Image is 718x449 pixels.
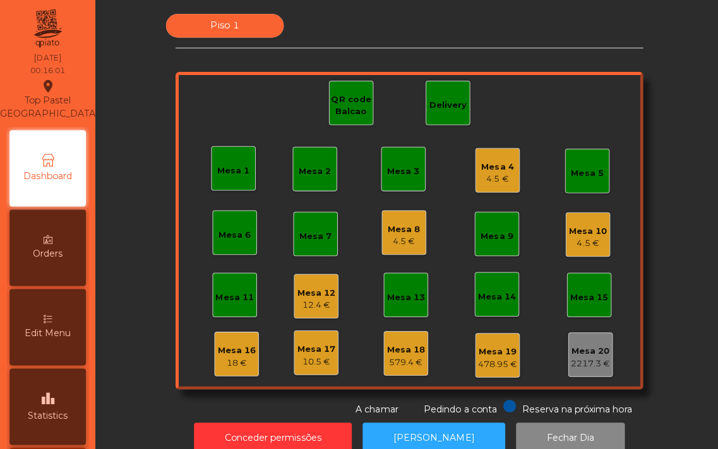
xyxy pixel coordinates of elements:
[478,172,510,184] div: 4.5 €
[385,221,417,234] div: Mesa 8
[421,400,493,412] span: Pedindo a conta
[34,52,61,63] div: [DATE]
[295,341,333,353] div: Mesa 17
[214,289,252,301] div: Mesa 11
[23,168,71,182] span: Dashboard
[478,160,510,172] div: Mesa 4
[566,342,606,355] div: Mesa 20
[40,78,55,93] i: location_on
[385,164,417,177] div: Mesa 3
[426,98,464,111] div: Delivery
[297,228,330,241] div: Mesa 7
[327,93,370,117] div: QR code Balcao
[165,14,282,37] div: Piso 1
[216,342,254,354] div: Mesa 16
[474,343,513,356] div: Mesa 19
[295,296,333,309] div: 12.4 €
[30,64,64,76] div: 00:16:01
[565,223,602,236] div: Mesa 10
[25,324,71,337] span: Edit Menu
[474,288,512,301] div: Mesa 14
[28,406,68,419] span: Statistics
[295,284,333,297] div: Mesa 12
[384,341,422,354] div: Mesa 18
[353,400,395,412] span: A chamar
[297,164,329,177] div: Mesa 2
[566,354,606,367] div: 2217.3 €
[477,228,510,241] div: Mesa 9
[216,354,254,366] div: 18 €
[384,289,422,301] div: Mesa 13
[40,388,55,403] i: leaderboard
[565,235,602,248] div: 4.5 €
[384,353,422,366] div: 579.4 €
[385,233,417,246] div: 4.5 €
[33,245,63,259] span: Orders
[566,289,604,301] div: Mesa 15
[474,355,513,368] div: 478.95 €
[295,353,333,365] div: 10.5 €
[216,163,248,176] div: Mesa 1
[567,166,599,178] div: Mesa 5
[217,227,249,240] div: Mesa 6
[32,6,63,50] img: qpiato
[518,400,627,412] span: Reserva na próxima hora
